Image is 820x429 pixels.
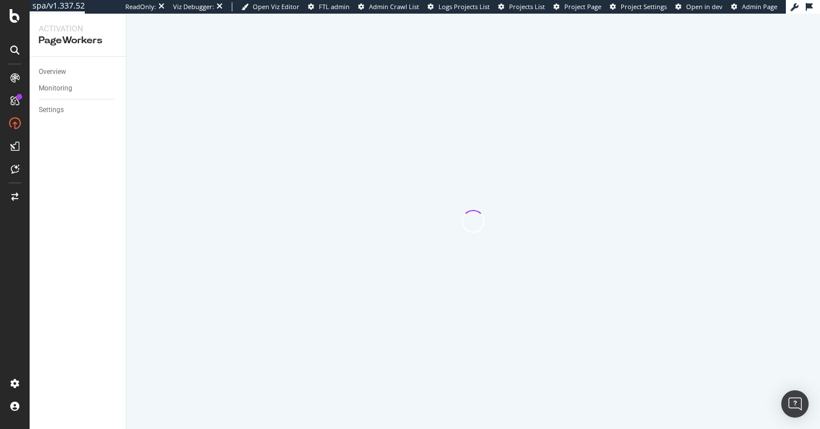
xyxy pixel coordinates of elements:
span: Projects List [509,2,545,11]
a: Open Viz Editor [241,2,300,11]
a: Project Settings [610,2,667,11]
a: Admin Page [731,2,777,11]
span: FTL admin [319,2,350,11]
a: Admin Crawl List [358,2,419,11]
div: ReadOnly: [125,2,156,11]
span: Logs Projects List [438,2,490,11]
a: Overview [39,66,118,78]
a: FTL admin [308,2,350,11]
a: Logs Projects List [428,2,490,11]
a: Project Page [553,2,601,11]
a: Open in dev [675,2,723,11]
span: Open Viz Editor [253,2,300,11]
a: Settings [39,104,118,116]
span: Admin Crawl List [369,2,419,11]
span: Project Settings [621,2,667,11]
a: Monitoring [39,82,118,94]
div: PageWorkers [39,34,117,47]
a: Projects List [498,2,545,11]
span: Admin Page [742,2,777,11]
div: Settings [39,104,64,116]
div: Activation [39,23,117,34]
div: Open Intercom Messenger [781,390,809,418]
div: Monitoring [39,82,72,94]
span: Project Page [564,2,601,11]
div: Overview [39,66,66,78]
div: Viz Debugger: [173,2,214,11]
span: Open in dev [686,2,723,11]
